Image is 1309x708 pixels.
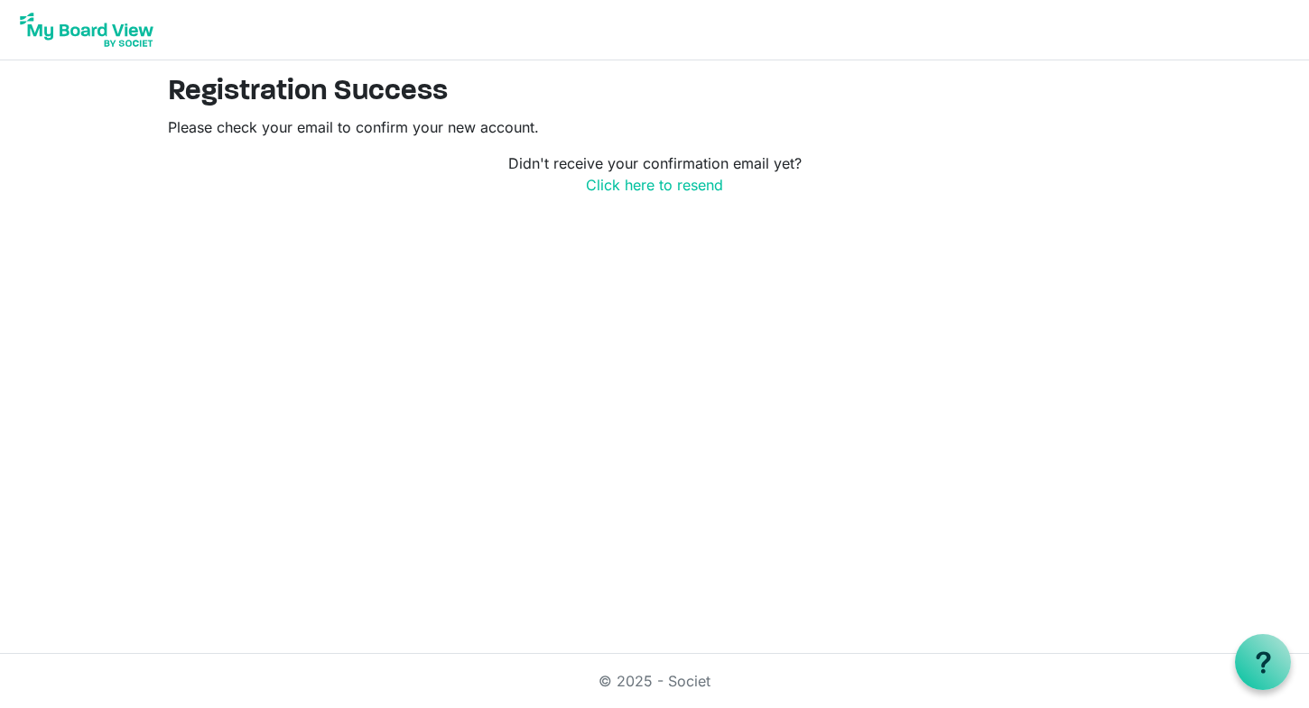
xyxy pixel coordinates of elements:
h2: Registration Success [168,75,1141,109]
a: © 2025 - Societ [599,672,710,690]
p: Please check your email to confirm your new account. [168,116,1141,138]
p: Didn't receive your confirmation email yet? [168,152,1141,196]
img: My Board View Logo [14,7,159,52]
a: Click here to resend [586,176,723,194]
